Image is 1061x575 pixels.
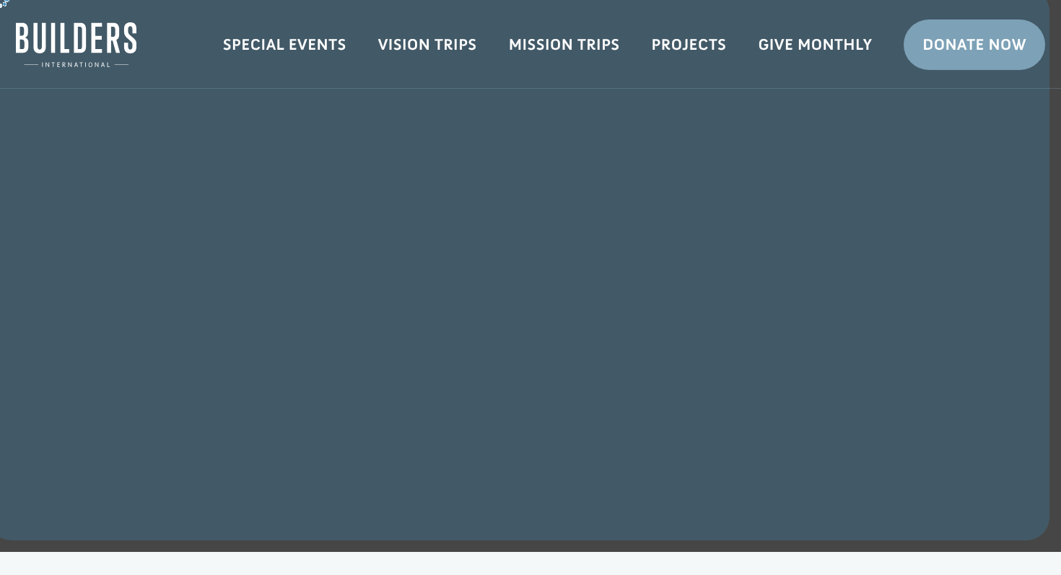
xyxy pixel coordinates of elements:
a: Vision Trips [362,24,493,66]
img: Builders International [16,22,136,67]
a: Give Monthly [742,24,888,66]
a: Special Events [207,24,362,66]
a: Projects [636,24,743,66]
a: Donate Now [904,19,1045,70]
a: Mission Trips [493,24,636,66]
